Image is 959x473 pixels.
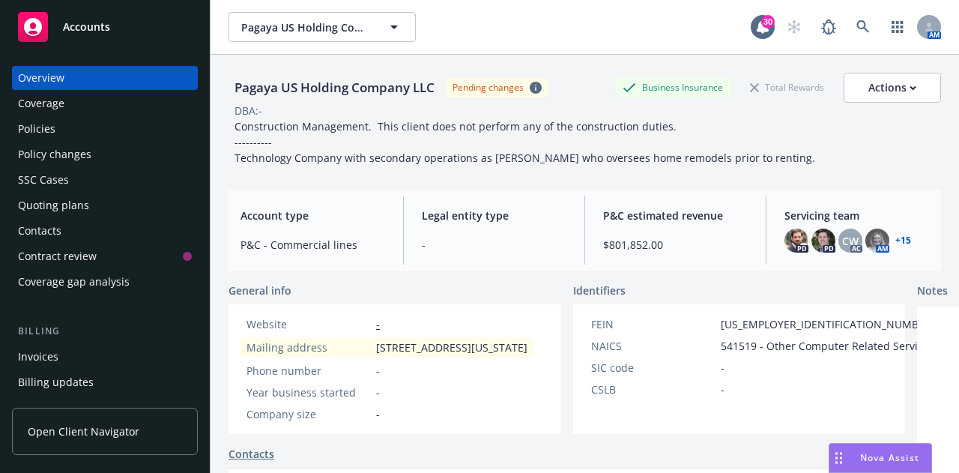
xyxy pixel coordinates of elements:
div: Total Rewards [742,78,832,97]
div: Billing updates [18,370,94,394]
span: 541519 - Other Computer Related Services [721,338,934,354]
div: Overview [18,66,64,90]
span: - [422,237,566,253]
a: Accounts [12,6,198,48]
button: Nova Assist [829,443,932,473]
div: Policy changes [18,142,91,166]
div: Pagaya US Holding Company LLC [229,78,441,97]
div: Coverage [18,91,64,115]
img: photo [811,229,835,253]
span: Account type [240,208,385,223]
div: Quoting plans [18,193,89,217]
a: Policies [12,117,198,141]
div: Mailing address [246,340,370,355]
div: Invoices [18,345,58,369]
a: Contacts [229,446,274,462]
span: - [376,385,380,400]
span: P&C - Commercial lines [240,237,385,253]
div: Pending changes [453,81,524,94]
div: Website [246,316,370,332]
span: [STREET_ADDRESS][US_STATE] [376,340,527,355]
a: Billing updates [12,370,198,394]
div: 30 [761,15,775,28]
a: +15 [895,236,911,245]
span: Accounts [63,21,110,33]
span: Notes [917,283,948,301]
a: Contract review [12,244,198,268]
span: Legal entity type [422,208,566,223]
a: Switch app [883,12,913,42]
div: FEIN [591,316,715,332]
div: NAICS [591,338,715,354]
span: [US_EMPLOYER_IDENTIFICATION_NUMBER] [721,316,935,332]
div: Year business started [246,385,370,400]
div: Policies [18,117,55,141]
div: Drag to move [829,444,848,472]
span: CW [842,233,859,249]
a: Invoices [12,345,198,369]
div: Business Insurance [615,78,730,97]
div: Company size [246,406,370,422]
div: DBA: - [235,103,262,118]
span: Open Client Navigator [28,424,139,439]
div: Coverage gap analysis [18,270,130,294]
span: Pending changes [447,78,548,97]
div: Contract review [18,244,97,268]
div: Actions [868,73,916,102]
span: Nova Assist [860,451,919,464]
div: Contacts [18,219,61,243]
a: Quoting plans [12,193,198,217]
a: - [376,317,380,331]
img: photo [784,229,808,253]
a: Search [848,12,878,42]
div: SIC code [591,360,715,376]
span: - [721,382,724,397]
span: P&C estimated revenue [603,208,748,223]
a: Start snowing [779,12,809,42]
a: SSC Cases [12,168,198,192]
button: Pagaya US Holding Company LLC [229,12,416,42]
div: Billing [12,324,198,339]
span: Servicing team [784,208,929,223]
span: Construction Management. This client does not perform any of the construction duties. ---------- ... [235,119,815,165]
a: Overview [12,66,198,90]
img: photo [865,229,889,253]
span: Identifiers [573,283,626,298]
a: Policy changes [12,142,198,166]
a: Coverage [12,91,198,115]
span: - [376,406,380,422]
a: Report a Bug [814,12,844,42]
a: Coverage gap analysis [12,270,198,294]
div: CSLB [591,382,715,397]
div: SSC Cases [18,168,69,192]
span: Pagaya US Holding Company LLC [241,19,371,35]
button: Actions [844,73,941,103]
div: Phone number [246,363,370,379]
span: - [721,360,724,376]
a: Contacts [12,219,198,243]
span: $801,852.00 [603,237,748,253]
span: General info [229,283,291,298]
span: - [376,363,380,379]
